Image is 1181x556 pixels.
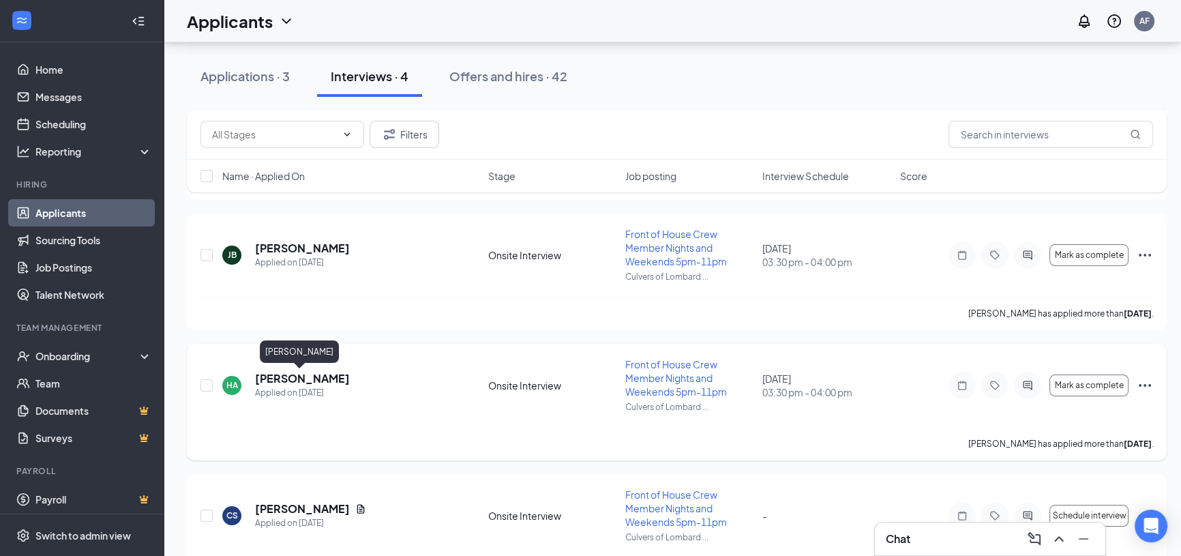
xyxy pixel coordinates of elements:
svg: Settings [16,529,30,542]
svg: Filter [381,126,398,143]
svg: Notifications [1076,13,1092,29]
span: Stage [488,169,515,183]
svg: Collapse [132,14,145,28]
svg: ChevronDown [342,129,353,140]
b: [DATE] [1123,308,1151,319]
p: [PERSON_NAME] has applied more than . [968,308,1153,319]
div: [PERSON_NAME] [260,340,339,363]
span: Front of House Crew Member Nights and Weekends 5pm-11pm [625,358,727,398]
div: Hiring [16,179,149,190]
p: Culvers of Lombard ... [625,401,754,413]
a: SurveysCrown [35,424,152,452]
div: HA [226,379,238,391]
button: Minimize [1073,528,1094,550]
div: Offers and hires · 42 [449,68,567,85]
div: Onsite Interview [488,379,617,392]
div: Switch to admin view [35,529,131,542]
p: Culvers of Lombard ... [625,531,754,543]
div: Open Intercom Messenger [1135,510,1167,542]
svg: ChevronDown [278,13,295,29]
h5: [PERSON_NAME] [255,501,350,516]
input: All Stages [212,127,336,142]
a: Sourcing Tools [35,226,152,254]
svg: MagnifyingGlass [1130,129,1141,140]
svg: Tag [987,250,1003,261]
div: CS [226,510,238,521]
a: PayrollCrown [35,486,152,513]
div: Onboarding [35,349,140,363]
div: Applied on [DATE] [255,386,350,400]
a: Team [35,370,152,397]
span: Schedule interview [1052,511,1126,521]
a: Talent Network [35,281,152,308]
div: AF [1139,15,1150,27]
h5: [PERSON_NAME] [255,241,350,256]
svg: Tag [987,380,1003,391]
b: [DATE] [1123,439,1151,449]
span: Front of House Crew Member Nights and Weekends 5pm-11pm [625,488,727,528]
h1: Applicants [187,10,273,33]
svg: QuestionInfo [1106,13,1122,29]
div: Interviews · 4 [331,68,408,85]
svg: Document [355,503,366,514]
span: Mark as complete [1055,381,1124,390]
span: - [762,510,767,522]
button: Schedule interview [1049,505,1128,527]
p: Culvers of Lombard ... [625,271,754,282]
div: JB [228,249,237,261]
svg: Ellipses [1137,377,1153,394]
h3: Chat [886,531,910,546]
div: Reporting [35,145,153,158]
span: Mark as complete [1055,250,1124,260]
span: 03:30 pm - 04:00 pm [762,255,891,269]
div: Applied on [DATE] [255,516,366,530]
div: Team Management [16,322,149,334]
span: Name · Applied On [222,169,305,183]
a: Job Postings [35,254,152,281]
input: Search in interviews [948,121,1153,148]
button: Mark as complete [1049,244,1128,266]
a: Home [35,56,152,83]
p: [PERSON_NAME] has applied more than . [968,438,1153,450]
span: Interview Schedule [762,169,848,183]
svg: Ellipses [1137,508,1153,524]
a: DocumentsCrown [35,397,152,424]
a: Applicants [35,199,152,226]
div: Payroll [16,465,149,477]
button: Filter Filters [370,121,439,148]
span: Front of House Crew Member Nights and Weekends 5pm-11pm [625,228,727,267]
div: Applied on [DATE] [255,256,350,269]
span: Score [899,169,927,183]
svg: Note [954,250,970,261]
div: Applications · 3 [200,68,290,85]
svg: ActiveChat [1019,250,1036,261]
svg: ComposeMessage [1026,531,1043,547]
button: ChevronUp [1048,528,1070,550]
svg: ActiveChat [1019,510,1036,521]
svg: WorkstreamLogo [15,14,29,27]
div: [DATE] [762,242,891,269]
svg: Analysis [16,145,30,158]
span: 03:30 pm - 04:00 pm [762,385,891,399]
svg: ActiveChat [1019,380,1036,391]
svg: Minimize [1075,531,1092,547]
button: ComposeMessage [1023,528,1045,550]
a: Messages [35,83,152,111]
h5: [PERSON_NAME] [255,371,350,386]
div: Onsite Interview [488,509,617,523]
svg: Ellipses [1137,247,1153,263]
svg: Tag [987,510,1003,521]
svg: Note [954,510,970,521]
a: Scheduling [35,111,152,138]
svg: ChevronUp [1051,531,1067,547]
svg: UserCheck [16,349,30,363]
button: Mark as complete [1049,375,1128,396]
span: Job posting [625,169,676,183]
svg: Note [954,380,970,391]
div: Onsite Interview [488,248,617,262]
div: [DATE] [762,372,891,399]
